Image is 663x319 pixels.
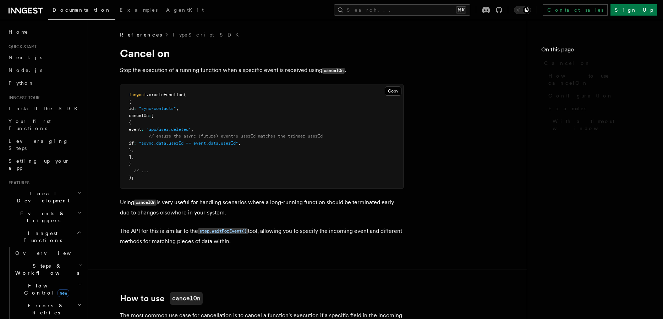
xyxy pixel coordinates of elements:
[12,262,79,276] span: Steps & Workflows
[6,95,40,101] span: Inngest tour
[9,55,42,60] span: Next.js
[53,7,111,13] span: Documentation
[172,31,243,38] a: TypeScript SDK
[544,60,591,67] span: Cancel on
[12,299,83,319] button: Errors & Retries
[546,102,649,115] a: Examples
[139,106,176,111] span: "sync-contacts"
[129,99,131,104] span: {
[15,250,88,256] span: Overview
[131,147,134,152] span: ,
[6,102,83,115] a: Install the SDK
[9,158,70,171] span: Setting up your app
[6,26,83,38] a: Home
[6,227,83,247] button: Inngest Functions
[129,141,134,146] span: if
[9,118,51,131] span: Your first Functions
[6,210,77,224] span: Events & Triggers
[9,80,34,86] span: Python
[6,135,83,155] a: Leveraging Steps
[120,47,404,60] h1: Cancel on
[129,92,146,97] span: inngest
[6,155,83,174] a: Setting up your app
[546,89,649,102] a: Configuration
[48,2,115,20] a: Documentation
[131,155,134,159] span: ,
[550,115,649,135] a: With a timeout window
[6,115,83,135] a: Your first Functions
[12,279,83,299] button: Flow Controlnew
[6,64,83,77] a: Node.js
[120,226,404,246] p: The API for this is similar to the tool, allowing you to specify the incoming event and different...
[134,141,136,146] span: :
[134,200,157,206] code: cancelOn
[166,7,204,13] span: AgentKit
[238,141,241,146] span: ,
[120,7,158,13] span: Examples
[541,57,649,69] a: Cancel on
[120,65,404,75] p: Stop the execution of a running function when a specific event is received using .
[6,44,37,50] span: Quick start
[129,106,134,111] span: id
[322,68,345,74] code: cancelOn
[543,4,608,16] a: Contact sales
[141,127,144,132] span: :
[146,127,191,132] span: "app/user.deleted"
[610,4,657,16] a: Sign Up
[191,127,193,132] span: ,
[12,259,83,279] button: Steps & Workflows
[198,228,248,234] a: step.waitForEvent()
[548,92,613,99] span: Configuration
[6,207,83,227] button: Events & Triggers
[9,138,69,151] span: Leveraging Steps
[139,141,238,146] span: "async.data.userId == event.data.userId"
[6,77,83,89] a: Python
[57,289,69,297] span: new
[146,92,183,97] span: .createFunction
[12,282,78,296] span: Flow Control
[9,106,82,111] span: Install the SDK
[129,113,149,118] span: cancelOn
[162,2,208,19] a: AgentKit
[129,175,134,180] span: );
[129,127,141,132] span: event
[456,6,466,13] kbd: ⌘K
[129,147,131,152] span: }
[6,190,77,204] span: Local Development
[6,51,83,64] a: Next.js
[134,168,149,173] span: // ...
[129,155,131,159] span: ]
[548,105,586,112] span: Examples
[334,4,470,16] button: Search...⌘K
[129,120,131,125] span: {
[548,72,649,86] span: How to use cancelOn
[6,180,29,186] span: Features
[120,197,404,218] p: Using is very useful for handling scenarios where a long-running function should be terminated ea...
[6,230,77,244] span: Inngest Functions
[120,292,203,305] a: How to usecancelOn
[176,106,179,111] span: ,
[546,69,649,89] a: How to use cancelOn
[120,31,162,38] span: References
[151,113,154,118] span: [
[541,45,649,57] h4: On this page
[134,106,136,111] span: :
[149,113,151,118] span: :
[115,2,162,19] a: Examples
[149,134,323,139] span: // ensure the async (future) event's userId matches the trigger userId
[12,302,77,316] span: Errors & Retries
[129,161,131,166] span: }
[6,187,83,207] button: Local Development
[9,67,42,73] span: Node.js
[514,6,531,14] button: Toggle dark mode
[170,292,203,305] code: cancelOn
[12,247,83,259] a: Overview
[385,86,401,96] button: Copy
[9,28,28,35] span: Home
[183,92,186,97] span: (
[553,118,649,132] span: With a timeout window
